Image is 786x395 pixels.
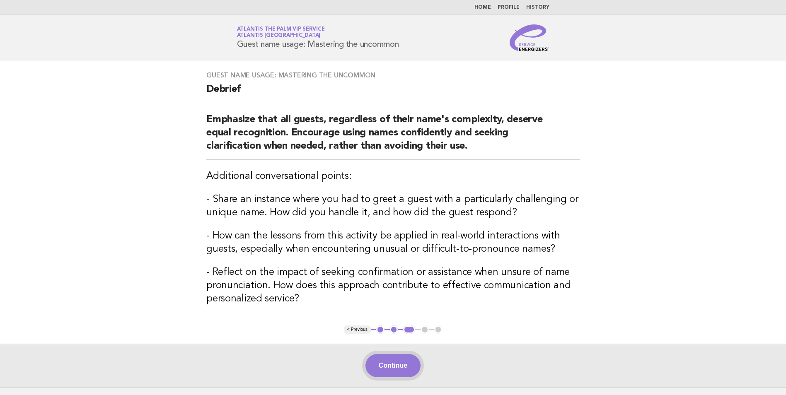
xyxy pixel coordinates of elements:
h3: - Reflect on the impact of seeking confirmation or assistance when unsure of name pronunciation. ... [206,266,580,306]
h3: Guest name usage: Mastering the uncommon [206,71,580,79]
h1: Guest name usage: Mastering the uncommon [237,27,399,48]
h3: Additional conversational points: [206,170,580,183]
a: Home [474,5,491,10]
h3: - How can the lessons from this activity be applied in real-world interactions with guests, espec... [206,229,580,256]
button: 1 [376,325,385,334]
button: Continue [365,354,421,377]
button: < Previous [344,325,371,334]
h2: Emphasize that all guests, regardless of their name's complexity, deserve equal recognition. Enco... [206,113,580,160]
span: Atlantis [GEOGRAPHIC_DATA] [237,33,321,39]
a: Profile [498,5,520,10]
a: Atlantis The Palm VIP ServiceAtlantis [GEOGRAPHIC_DATA] [237,26,325,38]
h3: - Share an instance where you had to greet a guest with a particularly challenging or unique name... [206,193,580,219]
a: History [526,5,549,10]
h2: Debrief [206,83,580,103]
button: 3 [403,325,415,334]
button: 2 [390,325,398,334]
img: Service Energizers [510,24,549,51]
